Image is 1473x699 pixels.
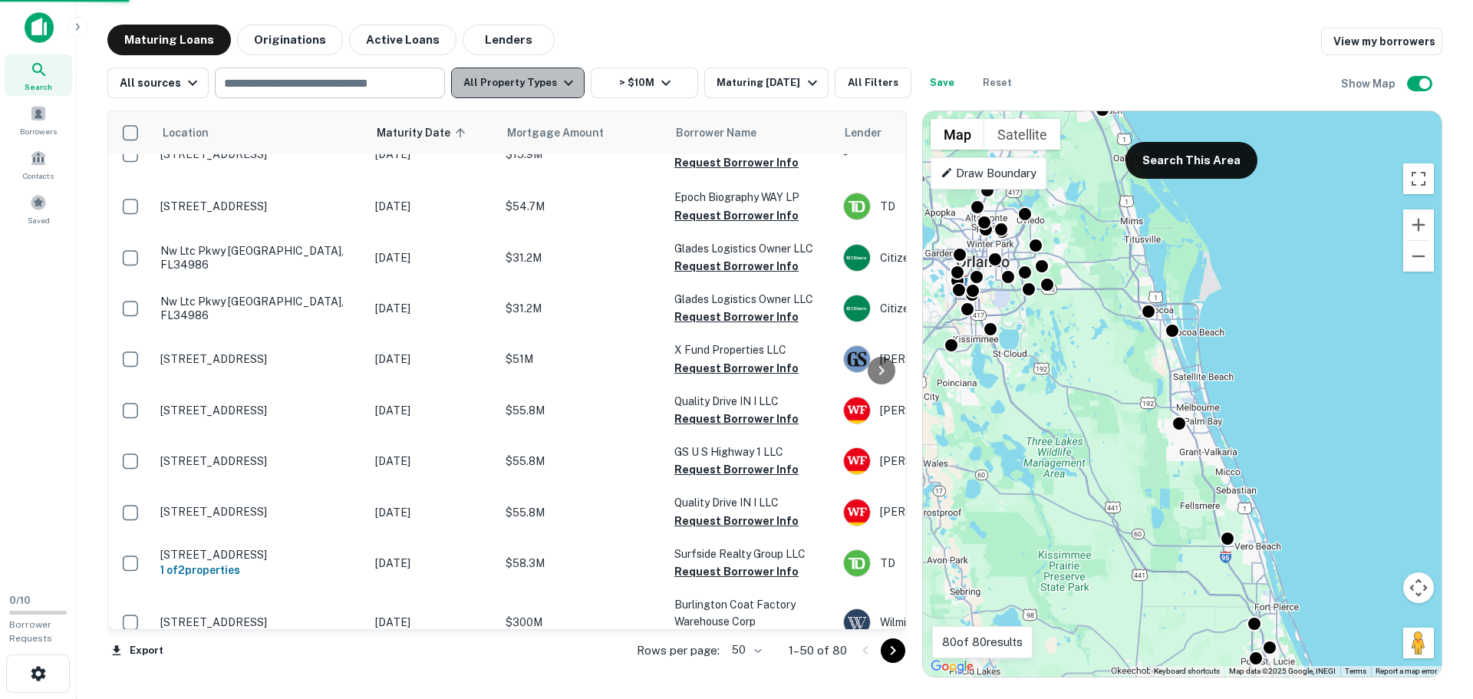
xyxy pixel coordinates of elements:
[674,153,799,172] button: Request Borrower Info
[160,199,360,213] p: [STREET_ADDRESS]
[674,494,828,511] p: Quality Drive IN I LLC
[881,638,905,663] button: Go to next page
[918,68,967,98] button: Save your search to get updates of matches that match your search criteria.
[375,614,490,631] p: [DATE]
[506,351,659,368] p: $51M
[375,453,490,470] p: [DATE]
[844,295,870,321] img: picture
[5,188,72,229] a: Saved
[674,596,828,630] p: Burlington Coat Factory Warehouse Corp
[506,555,659,572] p: $58.3M
[375,198,490,215] p: [DATE]
[28,214,50,226] span: Saved
[674,291,828,308] p: Glades Logistics Owner LLC
[1341,75,1398,92] h6: Show Map
[931,119,984,150] button: Show street map
[107,68,209,98] button: All sources
[843,549,1073,577] div: TD
[843,193,1073,220] div: TD
[674,308,799,326] button: Request Borrower Info
[1396,527,1473,601] iframe: Chat Widget
[506,146,659,163] p: $15.9M
[5,99,72,140] a: Borrowers
[843,295,1073,322] div: Citizens
[843,397,1073,424] div: [PERSON_NAME] Fargo
[1403,628,1434,658] button: Drag Pegman onto the map to open Street View
[1125,142,1257,179] button: Search This Area
[160,505,360,519] p: [STREET_ADDRESS]
[5,54,72,96] a: Search
[844,550,870,576] img: picture
[844,397,870,424] img: picture
[843,345,1073,373] div: [PERSON_NAME] [PERSON_NAME]
[674,410,799,428] button: Request Borrower Info
[674,257,799,275] button: Request Borrower Info
[843,447,1073,475] div: [PERSON_NAME] Fargo
[591,68,698,98] button: > $10M
[498,111,667,154] th: Mortgage Amount
[160,404,360,417] p: [STREET_ADDRESS]
[375,504,490,521] p: [DATE]
[25,81,52,93] span: Search
[5,143,72,185] a: Contacts
[674,341,828,358] p: X Fund Properties LLC
[1321,28,1442,55] a: View my borrowers
[160,454,360,468] p: [STREET_ADDRESS]
[9,619,52,644] span: Borrower Requests
[845,124,881,142] span: Lender
[674,562,799,581] button: Request Borrower Info
[451,68,585,98] button: All Property Types
[375,402,490,419] p: [DATE]
[506,504,659,521] p: $55.8M
[726,639,764,661] div: 50
[674,393,828,410] p: Quality Drive IN I LLC
[844,193,870,219] img: picture
[349,25,456,55] button: Active Loans
[674,240,828,257] p: Glades Logistics Owner LLC
[506,249,659,266] p: $31.2M
[107,639,167,662] button: Export
[375,351,490,368] p: [DATE]
[237,25,343,55] button: Originations
[674,512,799,530] button: Request Borrower Info
[717,74,821,92] div: Maturing [DATE]
[375,146,490,163] p: [DATE]
[107,25,231,55] button: Maturing Loans
[835,68,911,98] button: All Filters
[9,595,31,606] span: 0 / 10
[674,206,799,225] button: Request Borrower Info
[463,25,555,55] button: Lenders
[1403,241,1434,272] button: Zoom out
[160,147,360,161] p: [STREET_ADDRESS]
[844,448,870,474] img: picture
[667,111,835,154] th: Borrower Name
[160,562,360,579] h6: 1 of 2 properties
[507,124,624,142] span: Mortgage Amount
[160,548,360,562] p: [STREET_ADDRESS]
[1403,163,1434,194] button: Toggle fullscreen view
[637,641,720,660] p: Rows per page:
[375,555,490,572] p: [DATE]
[1229,667,1336,675] span: Map data ©2025 Google, INEGI
[984,119,1060,150] button: Show satellite imagery
[973,68,1022,98] button: Reset
[674,546,828,562] p: Surfside Realty Group LLC
[941,164,1036,183] p: Draw Boundary
[923,111,1442,677] div: 0 0
[844,346,870,372] img: picture
[927,657,977,677] img: Google
[375,300,490,317] p: [DATE]
[676,124,756,142] span: Borrower Name
[367,111,498,154] th: Maturity Date
[506,402,659,419] p: $55.8M
[1345,667,1366,675] a: Terms (opens in new tab)
[160,615,360,629] p: [STREET_ADDRESS]
[506,453,659,470] p: $55.8M
[120,74,202,92] div: All sources
[1154,666,1220,677] button: Keyboard shortcuts
[153,111,367,154] th: Location
[835,111,1081,154] th: Lender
